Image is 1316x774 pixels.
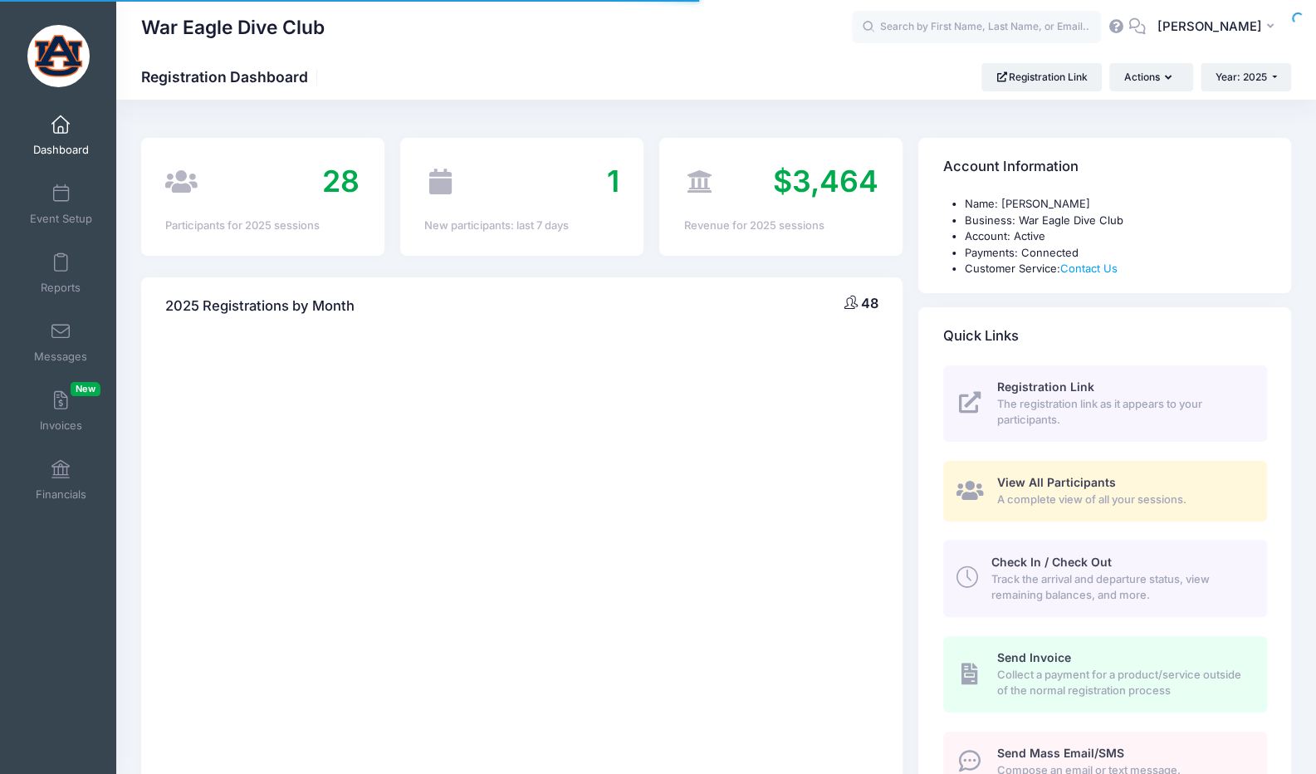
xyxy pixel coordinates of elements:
[943,540,1267,616] a: Check In / Check Out Track the arrival and departure status, view remaining balances, and more.
[965,228,1267,245] li: Account: Active
[1060,262,1118,275] a: Contact Us
[40,419,82,433] span: Invoices
[22,175,100,233] a: Event Setup
[33,143,89,157] span: Dashboard
[1201,63,1291,91] button: Year: 2025
[41,281,81,295] span: Reports
[165,218,360,234] div: Participants for 2025 sessions
[22,451,100,509] a: Financials
[997,492,1248,508] span: A complete view of all your sessions.
[852,11,1101,44] input: Search by First Name, Last Name, or Email...
[943,312,1019,360] h4: Quick Links
[943,461,1267,522] a: View All Participants A complete view of all your sessions.
[997,650,1071,664] span: Send Invoice
[991,571,1248,604] span: Track the arrival and departure status, view remaining balances, and more.
[34,350,87,364] span: Messages
[683,218,878,234] div: Revenue for 2025 sessions
[22,313,100,371] a: Messages
[965,245,1267,262] li: Payments: Connected
[424,218,619,234] div: New participants: last 7 days
[997,475,1116,489] span: View All Participants
[22,244,100,302] a: Reports
[997,396,1248,429] span: The registration link as it appears to your participants.
[965,213,1267,229] li: Business: War Eagle Dive Club
[965,196,1267,213] li: Name: [PERSON_NAME]
[1109,63,1192,91] button: Actions
[1216,71,1267,83] span: Year: 2025
[71,382,100,396] span: New
[997,380,1094,394] span: Registration Link
[22,106,100,164] a: Dashboard
[27,25,90,87] img: War Eagle Dive Club
[1157,17,1261,36] span: [PERSON_NAME]
[943,636,1267,713] a: Send Invoice Collect a payment for a product/service outside of the normal registration process
[991,555,1112,569] span: Check In / Check Out
[22,382,100,440] a: InvoicesNew
[965,261,1267,277] li: Customer Service:
[30,212,92,226] span: Event Setup
[861,295,878,311] span: 48
[981,63,1102,91] a: Registration Link
[1146,8,1291,47] button: [PERSON_NAME]
[165,282,355,330] h4: 2025 Registrations by Month
[141,8,325,47] h1: War Eagle Dive Club
[773,163,878,199] span: $3,464
[322,163,360,199] span: 28
[141,68,322,86] h1: Registration Dashboard
[997,667,1248,699] span: Collect a payment for a product/service outside of the normal registration process
[943,144,1079,191] h4: Account Information
[36,487,86,502] span: Financials
[943,365,1267,442] a: Registration Link The registration link as it appears to your participants.
[606,163,619,199] span: 1
[997,746,1124,760] span: Send Mass Email/SMS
